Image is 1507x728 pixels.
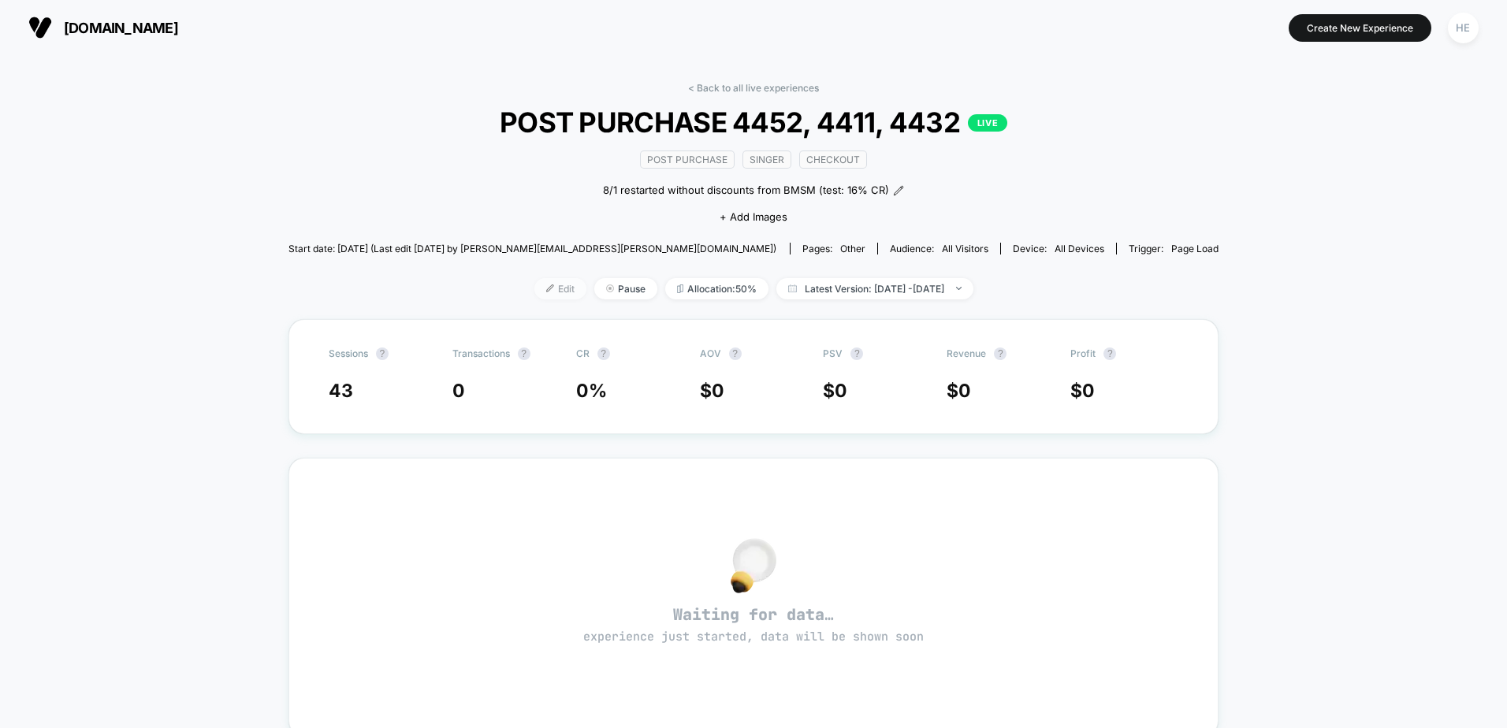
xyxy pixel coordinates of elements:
[700,347,721,359] span: AOV
[688,82,819,94] a: < Back to all live experiences
[958,380,971,402] span: 0
[665,278,768,299] span: Allocation: 50%
[823,347,843,359] span: PSV
[335,106,1172,139] span: POST PURCHASE 4452, 4411, 4432
[942,243,988,254] span: All Visitors
[788,284,797,292] img: calendar
[376,347,389,360] button: ?
[576,380,607,402] span: 0 %
[64,20,178,36] span: [DOMAIN_NAME]
[776,278,973,299] span: Latest Version: [DATE] - [DATE]
[24,15,183,40] button: [DOMAIN_NAME]
[329,347,368,359] span: Sessions
[28,16,52,39] img: Visually logo
[317,604,1191,645] span: Waiting for data…
[1070,347,1096,359] span: Profit
[606,284,614,292] img: end
[288,243,776,254] span: Start date: [DATE] (Last edit [DATE] by [PERSON_NAME][EMAIL_ADDRESS][PERSON_NAME][DOMAIN_NAME])
[823,380,847,402] span: $
[731,538,776,593] img: no_data
[594,278,657,299] span: Pause
[1448,13,1479,43] div: HE
[677,284,683,293] img: rebalance
[1289,14,1431,42] button: Create New Experience
[712,380,724,402] span: 0
[1103,347,1116,360] button: ?
[890,243,988,254] div: Audience:
[1055,243,1104,254] span: all devices
[452,347,510,359] span: Transactions
[329,380,353,402] span: 43
[968,114,1007,132] p: LIVE
[994,347,1007,360] button: ?
[603,183,889,199] span: 8/1 restarted without discounts from BMSM (test: 16% CR)
[518,347,530,360] button: ?
[1082,380,1095,402] span: 0
[1171,243,1219,254] span: Page Load
[947,347,986,359] span: Revenue
[956,287,962,290] img: end
[1070,380,1095,402] span: $
[546,284,554,292] img: edit
[1000,243,1116,254] span: Device:
[597,347,610,360] button: ?
[742,150,791,169] span: Singer
[1129,243,1219,254] div: Trigger:
[835,380,847,402] span: 0
[452,380,465,402] span: 0
[729,347,742,360] button: ?
[799,150,867,169] span: checkout
[947,380,971,402] span: $
[840,243,865,254] span: other
[640,150,735,169] span: Post Purchase
[700,380,724,402] span: $
[576,347,590,359] span: CR
[720,210,787,223] span: + Add Images
[583,629,924,644] span: experience just started, data will be shown soon
[802,243,865,254] div: Pages:
[534,278,586,299] span: Edit
[1443,12,1483,44] button: HE
[850,347,863,360] button: ?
